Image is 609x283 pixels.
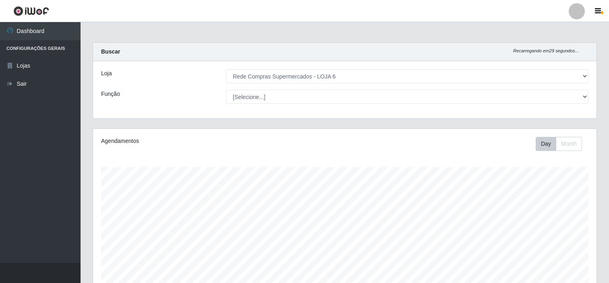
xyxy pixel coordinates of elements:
div: First group [536,137,582,151]
strong: Buscar [101,48,120,55]
button: Month [556,137,582,151]
label: Loja [101,69,112,78]
label: Função [101,90,120,98]
div: Agendamentos [101,137,297,145]
i: Recarregando em 29 segundos... [513,48,579,53]
div: Toolbar with button groups [536,137,588,151]
button: Day [536,137,556,151]
img: CoreUI Logo [13,6,49,16]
